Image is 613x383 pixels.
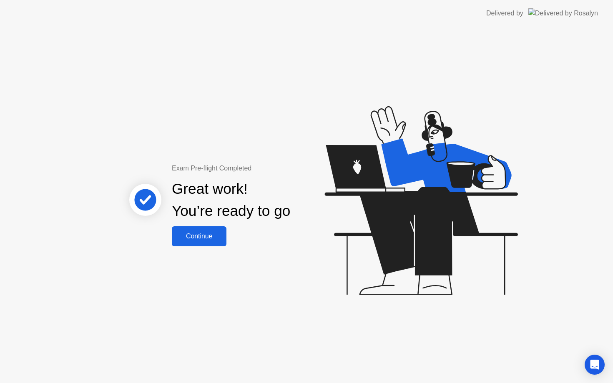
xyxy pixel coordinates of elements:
[174,233,224,240] div: Continue
[528,8,598,18] img: Delivered by Rosalyn
[172,226,226,246] button: Continue
[172,178,290,222] div: Great work! You’re ready to go
[172,163,344,173] div: Exam Pre-flight Completed
[486,8,523,18] div: Delivered by
[585,355,605,375] div: Open Intercom Messenger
